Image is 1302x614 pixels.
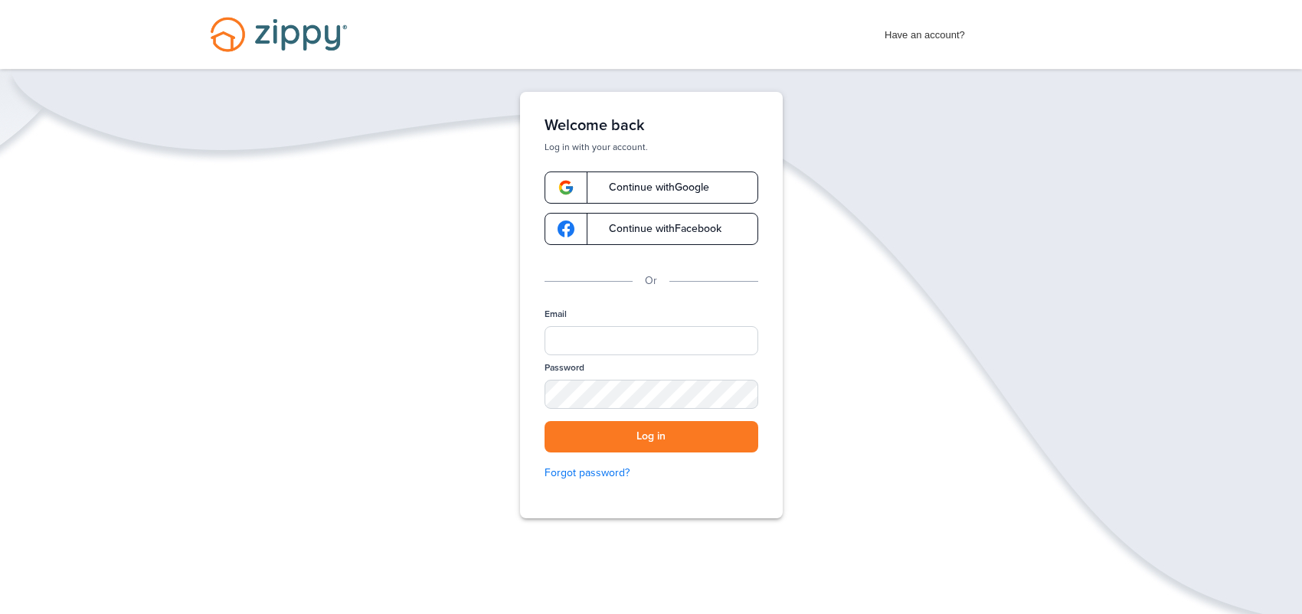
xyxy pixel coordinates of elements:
span: Continue with Facebook [594,224,721,234]
label: Password [545,361,584,374]
button: Log in [545,421,758,452]
span: Continue with Google [594,182,709,193]
h1: Welcome back [545,116,758,135]
span: Have an account? [885,19,965,44]
p: Or [645,273,657,289]
a: google-logoContinue withFacebook [545,213,758,245]
img: google-logo [558,220,574,237]
label: Email [545,308,567,321]
img: google-logo [558,179,574,196]
p: Log in with your account. [545,141,758,153]
a: google-logoContinue withGoogle [545,171,758,204]
a: Forgot password? [545,465,758,482]
input: Email [545,326,758,355]
input: Password [545,380,758,409]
